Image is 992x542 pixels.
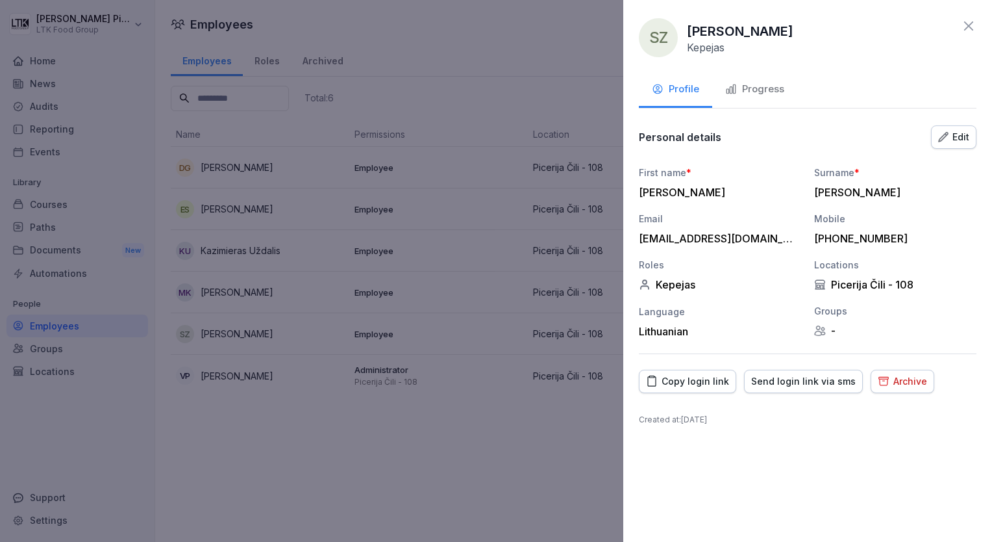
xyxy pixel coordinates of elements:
div: Roles [639,258,801,272]
div: Picerija Čili - 108 [814,278,976,291]
div: Lithuanian [639,325,801,338]
div: - [814,324,976,337]
div: Language [639,305,801,318]
button: Profile [639,73,712,108]
div: Progress [725,82,784,97]
div: [PERSON_NAME] [814,186,970,199]
div: Locations [814,258,976,272]
div: [EMAIL_ADDRESS][DOMAIN_NAME] [639,232,795,245]
button: Edit [931,125,976,149]
div: Profile [652,82,699,97]
div: Surname [814,166,976,179]
div: Send login link via sms [751,374,856,389]
div: [PHONE_NUMBER] [814,232,970,245]
p: Personal details [639,131,721,144]
div: SZ [639,18,678,57]
div: First name [639,166,801,179]
p: Created at : [DATE] [639,414,976,426]
div: Copy login link [646,374,729,389]
button: Copy login link [639,370,736,393]
div: Email [639,212,801,226]
div: Groups [814,304,976,318]
button: Send login link via sms [744,370,863,393]
div: Archive [878,374,927,389]
button: Progress [712,73,797,108]
div: Edit [938,130,969,144]
div: [PERSON_NAME] [639,186,795,199]
div: Mobile [814,212,976,226]
button: Archive [871,370,934,393]
p: [PERSON_NAME] [687,21,793,41]
div: Kepejas [639,278,801,291]
p: Kepejas [687,41,725,54]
